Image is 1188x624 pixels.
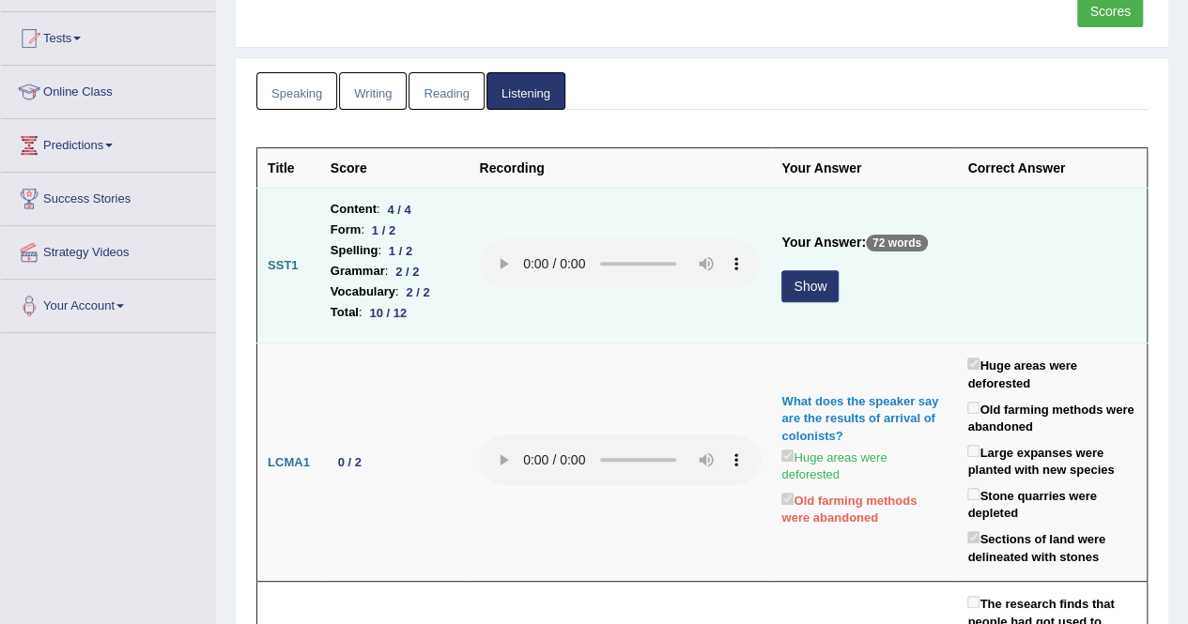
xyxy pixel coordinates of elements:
a: Speaking [256,72,337,111]
label: Large expanses were planted with new species [967,441,1136,479]
a: Tests [1,12,215,59]
a: Online Class [1,66,215,113]
th: Score [320,148,470,189]
input: Old farming methods were abandoned [781,493,794,505]
th: Your Answer [771,148,957,189]
a: Listening [486,72,565,111]
a: Writing [339,72,407,111]
b: Form [331,220,362,240]
div: 2 / 2 [399,282,438,302]
li: : [331,240,459,261]
div: 4 / 4 [380,200,419,220]
a: Reading [409,72,484,111]
b: Content [331,199,377,220]
b: Grammar [331,261,385,282]
li: : [331,199,459,220]
label: Stone quarries were depleted [967,484,1136,523]
input: Stone quarries were depleted [967,488,980,500]
b: Total [331,302,359,323]
th: Title [257,148,320,189]
th: Recording [469,148,771,189]
label: Huge areas were deforested [781,446,947,484]
b: Spelling [331,240,378,261]
input: The research finds that people had got used to corruption. [967,596,980,608]
input: Sections of land were delineated with stones [967,531,980,543]
input: Huge areas were deforested [781,449,794,462]
p: 72 words [866,235,928,251]
a: Strategy Videos [1,226,215,273]
input: Large expanses were planted with new species [967,445,980,457]
a: Success Stories [1,173,215,220]
li: : [331,220,459,240]
th: Correct Answer [957,148,1147,189]
div: 1 / 2 [364,221,403,240]
a: Predictions [1,119,215,166]
label: Old farming methods were abandoned [781,489,947,527]
b: Vocabulary [331,282,395,302]
label: Huge areas were deforested [967,354,1136,392]
div: 2 / 2 [388,262,426,282]
input: Old farming methods were abandoned [967,402,980,414]
a: Your Account [1,280,215,327]
div: What does the speaker say are the results of arrival of colonists? [781,393,947,446]
b: SST1 [268,258,299,272]
div: 10 / 12 [363,303,414,323]
div: 0 / 2 [331,452,369,472]
b: LCMA1 [268,455,310,469]
input: Huge areas were deforested [967,358,980,370]
b: Your Answer: [781,235,865,250]
li: : [331,302,459,323]
label: Sections of land were delineated with stones [967,527,1136,566]
li: : [331,282,459,302]
label: Old farming methods were abandoned [967,398,1136,436]
div: 1 / 2 [381,241,420,261]
li: : [331,261,459,282]
button: Show [781,270,839,302]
